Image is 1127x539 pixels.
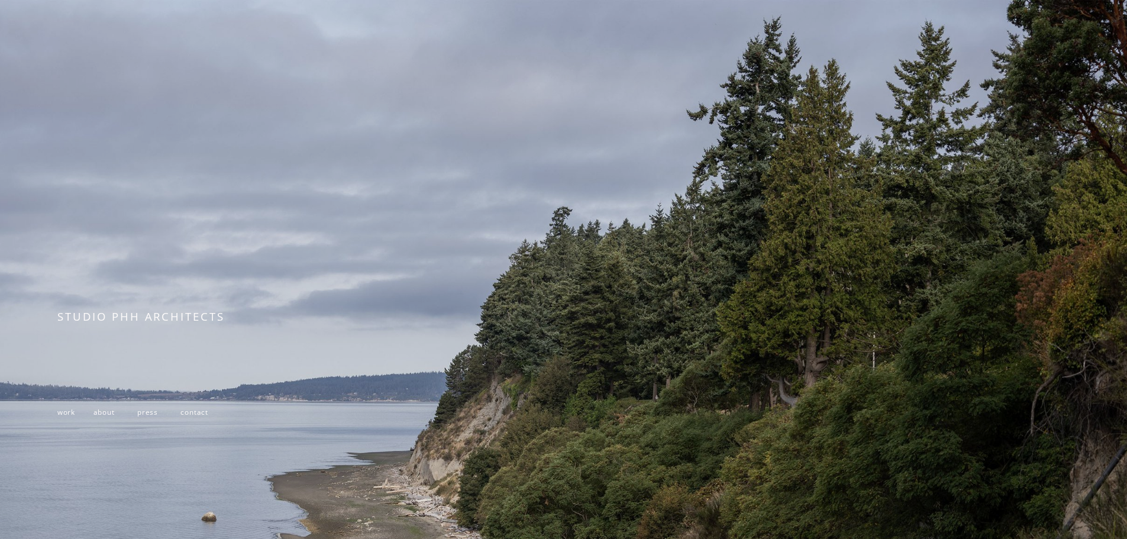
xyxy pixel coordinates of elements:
a: press [137,407,158,417]
a: contact [180,407,208,417]
a: work [57,407,75,417]
a: about [93,407,115,417]
span: STUDIO PHH ARCHITECTS [57,309,225,324]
